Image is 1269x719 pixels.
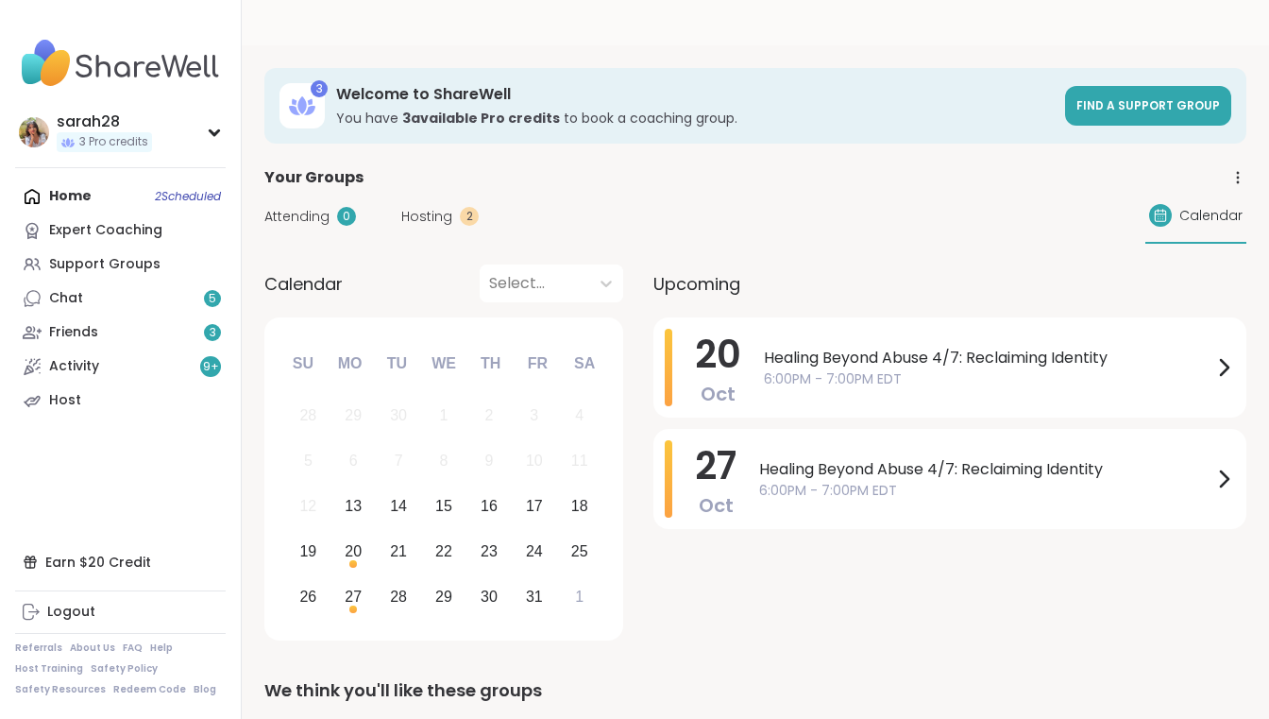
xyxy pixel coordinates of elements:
[460,207,479,226] div: 2
[49,221,162,240] div: Expert Coaching
[759,481,1212,501] span: 6:00PM - 7:00PM EDT
[514,396,554,437] div: Not available Friday, October 3rd, 2025
[424,487,465,527] div: Choose Wednesday, October 15th, 2025
[264,271,343,297] span: Calendar
[514,531,554,572] div: Choose Friday, October 24th, 2025
[526,584,543,609] div: 31
[49,323,98,342] div: Friends
[113,683,186,696] a: Redeem Code
[469,531,510,572] div: Choose Thursday, October 23rd, 2025
[653,271,740,297] span: Upcoming
[15,683,106,696] a: Safety Resources
[390,539,407,564] div: 21
[329,343,370,385] div: Mo
[379,487,419,527] div: Choose Tuesday, October 14th, 2025
[15,30,226,96] img: ShareWell Nav Logo
[304,448,313,473] div: 5
[526,493,543,519] div: 17
[15,642,62,655] a: Referrals
[571,448,588,473] div: 11
[526,539,543,564] div: 24
[440,448,448,473] div: 8
[15,545,226,579] div: Earn $20 Credit
[203,359,219,375] span: 9 +
[514,487,554,527] div: Choose Friday, October 17th, 2025
[699,492,734,519] span: Oct
[49,391,81,410] div: Host
[288,531,329,572] div: Choose Sunday, October 19th, 2025
[402,109,560,128] b: 3 available Pro credit s
[764,369,1212,389] span: 6:00PM - 7:00PM EDT
[15,248,226,282] a: Support Groups
[288,487,329,527] div: Not available Sunday, October 12th, 2025
[379,441,419,482] div: Not available Tuesday, October 7th, 2025
[390,493,407,519] div: 14
[282,343,324,385] div: Su
[469,441,510,482] div: Not available Thursday, October 9th, 2025
[571,493,588,519] div: 18
[559,576,600,617] div: Choose Saturday, November 1st, 2025
[424,531,465,572] div: Choose Wednesday, October 22nd, 2025
[695,328,741,381] span: 20
[379,396,419,437] div: Not available Tuesday, September 30th, 2025
[150,642,173,655] a: Help
[516,343,558,385] div: Fr
[299,539,316,564] div: 19
[469,396,510,437] div: Not available Thursday, October 2nd, 2025
[484,402,493,428] div: 2
[264,677,1246,704] div: We think you'll like these groups
[701,381,736,407] span: Oct
[559,396,600,437] div: Not available Saturday, October 4th, 2025
[288,576,329,617] div: Choose Sunday, October 26th, 2025
[337,207,356,226] div: 0
[19,117,49,147] img: sarah28
[15,350,226,384] a: Activity9+
[1179,206,1243,226] span: Calendar
[423,343,465,385] div: We
[390,402,407,428] div: 30
[336,109,1054,128] h3: You have to book a coaching group.
[333,487,374,527] div: Choose Monday, October 13th, 2025
[695,439,736,492] span: 27
[285,393,601,619] div: month 2025-10
[210,325,216,341] span: 3
[47,603,95,622] div: Logout
[349,448,358,473] div: 6
[530,402,538,428] div: 3
[481,539,498,564] div: 23
[1065,86,1231,126] a: Find a support group
[49,357,99,376] div: Activity
[376,343,417,385] div: Tu
[15,316,226,350] a: Friends3
[333,576,374,617] div: Choose Monday, October 27th, 2025
[333,531,374,572] div: Choose Monday, October 20th, 2025
[57,111,152,132] div: sarah28
[194,683,216,696] a: Blog
[79,134,148,150] span: 3 Pro credits
[345,539,362,564] div: 20
[469,576,510,617] div: Choose Thursday, October 30th, 2025
[345,493,362,519] div: 13
[759,458,1212,481] span: Healing Beyond Abuse 4/7: Reclaiming Identity
[440,402,448,428] div: 1
[15,214,226,248] a: Expert Coaching
[390,584,407,609] div: 28
[15,595,226,629] a: Logout
[15,384,226,418] a: Host
[571,539,588,564] div: 25
[575,402,584,428] div: 4
[311,80,328,97] div: 3
[484,448,493,473] div: 9
[345,402,362,428] div: 29
[1076,97,1220,113] span: Find a support group
[435,539,452,564] div: 22
[288,396,329,437] div: Not available Sunday, September 28th, 2025
[15,662,83,676] a: Host Training
[333,396,374,437] div: Not available Monday, September 29th, 2025
[91,662,158,676] a: Safety Policy
[764,347,1212,369] span: Healing Beyond Abuse 4/7: Reclaiming Identity
[70,642,115,655] a: About Us
[49,289,83,308] div: Chat
[264,166,364,189] span: Your Groups
[559,487,600,527] div: Choose Saturday, October 18th, 2025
